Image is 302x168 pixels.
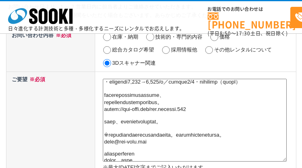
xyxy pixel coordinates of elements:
label: 在庫・納期 [112,34,138,40]
label: 採用情報他 [171,47,197,53]
label: 3Dスキャナー関連 [112,60,156,66]
span: お電話でのお問い合わせは [208,7,290,12]
span: (平日 ～ 土日、祝日除く) [208,30,287,37]
label: 総合カタログ希望 [112,47,154,53]
span: 17:30 [236,30,250,37]
a: [PHONE_NUMBER] [208,12,290,29]
label: 技術的・専門的内容 [155,34,202,40]
p: 日々進化する計測技術と多種・多様化するニーズにレンタルでお応えします。 [8,26,185,31]
label: 価格 [219,34,230,40]
label: その他レンタルについて [214,47,272,53]
span: 8:50 [220,30,231,37]
th: お問い合わせ内容 [6,28,95,72]
span: ※必須 [27,76,45,82]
